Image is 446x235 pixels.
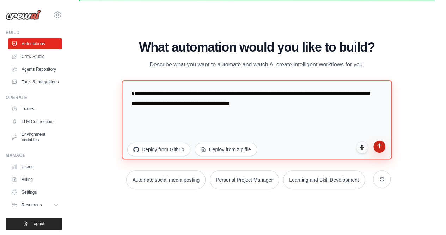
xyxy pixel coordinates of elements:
[127,143,190,156] button: Deploy from Github
[139,60,375,69] p: Describe what you want to automate and watch AI create intelligent workflows for you.
[210,170,279,189] button: Personal Project Manager
[22,202,42,208] span: Resources
[195,143,257,156] button: Deploy from zip file
[8,116,62,127] a: LLM Connections
[8,187,62,198] a: Settings
[8,103,62,114] a: Traces
[6,95,62,100] div: Operate
[123,40,391,54] h1: What automation would you like to build?
[8,51,62,62] a: Crew Studio
[411,201,446,235] iframe: Chat Widget
[283,170,365,189] button: Learning and Skill Development
[6,218,62,230] button: Logout
[126,170,206,189] button: Automate social media posting
[8,199,62,211] button: Resources
[8,64,62,75] a: Agents Repository
[31,221,44,227] span: Logout
[6,153,62,158] div: Manage
[8,174,62,185] a: Billing
[8,76,62,88] a: Tools & Integrations
[8,161,62,172] a: Usage
[6,10,41,20] img: Logo
[6,30,62,35] div: Build
[8,38,62,49] a: Automations
[8,129,62,146] a: Environment Variables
